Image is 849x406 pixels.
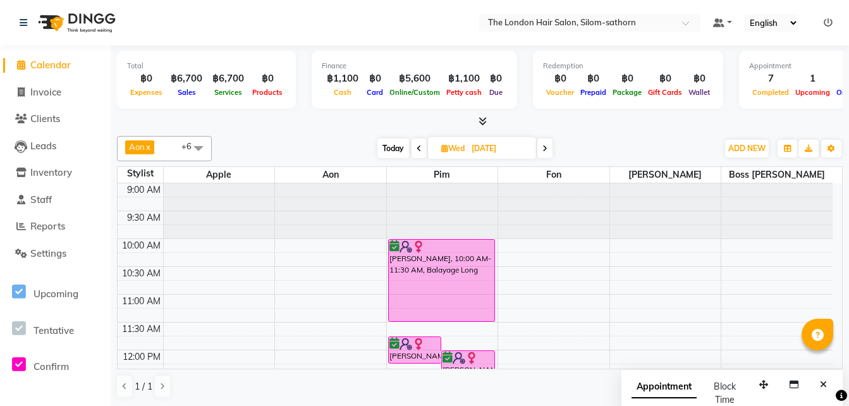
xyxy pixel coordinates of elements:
[498,167,609,183] span: Fon
[30,166,72,178] span: Inventory
[442,351,494,395] div: [PERSON_NAME], 12:00 PM-12:50 PM, [DEMOGRAPHIC_DATA] Blow dry Long
[34,288,78,300] span: Upcoming
[543,71,577,86] div: ฿0
[211,88,245,97] span: Services
[32,5,119,40] img: logo
[577,88,609,97] span: Prepaid
[119,267,163,280] div: 10:30 AM
[120,350,163,364] div: 12:00 PM
[486,88,506,97] span: Due
[468,139,531,158] input: 2025-09-17
[118,167,163,180] div: Stylist
[749,71,792,86] div: 7
[389,337,441,363] div: [PERSON_NAME], 11:45 AM-12:15 PM, [PERSON_NAME]
[145,142,150,152] a: x
[275,167,386,183] span: Aon
[34,360,69,372] span: Confirm
[685,88,713,97] span: Wallet
[377,138,409,158] span: Today
[119,295,163,308] div: 11:00 AM
[30,86,61,98] span: Invoice
[796,355,836,393] iframe: chat widget
[721,167,833,183] span: Boss [PERSON_NAME]
[610,167,721,183] span: [PERSON_NAME]
[485,71,507,86] div: ฿0
[3,166,107,180] a: Inventory
[322,61,507,71] div: Finance
[129,142,145,152] span: Aon
[3,85,107,100] a: Invoice
[3,112,107,126] a: Clients
[166,71,207,86] div: ฿6,700
[645,71,685,86] div: ฿0
[389,240,494,321] div: [PERSON_NAME], 10:00 AM-11:30 AM, Balayage Long
[181,141,201,151] span: +6
[30,194,52,206] span: Staff
[3,58,107,73] a: Calendar
[127,88,166,97] span: Expenses
[386,71,443,86] div: ฿5,600
[725,140,769,157] button: ADD NEW
[135,380,152,393] span: 1 / 1
[30,59,71,71] span: Calendar
[386,88,443,97] span: Online/Custom
[438,144,468,153] span: Wed
[3,193,107,207] a: Staff
[609,88,645,97] span: Package
[792,71,833,86] div: 1
[577,71,609,86] div: ฿0
[127,61,286,71] div: Total
[3,139,107,154] a: Leads
[543,88,577,97] span: Voucher
[125,211,163,225] div: 9:30 AM
[792,88,833,97] span: Upcoming
[249,71,286,86] div: ฿0
[322,71,363,86] div: ฿1,100
[3,219,107,234] a: Reports
[609,71,645,86] div: ฿0
[749,88,792,97] span: Completed
[30,113,60,125] span: Clients
[164,167,275,183] span: Apple
[174,88,199,97] span: Sales
[685,71,713,86] div: ฿0
[363,88,386,97] span: Card
[543,61,713,71] div: Redemption
[119,239,163,252] div: 10:00 AM
[3,247,107,261] a: Settings
[387,167,498,183] span: Pim
[714,381,736,405] span: Block Time
[30,247,66,259] span: Settings
[728,144,766,153] span: ADD NEW
[127,71,166,86] div: ฿0
[119,323,163,336] div: 11:30 AM
[30,140,56,152] span: Leads
[249,88,286,97] span: Products
[30,220,65,232] span: Reports
[207,71,249,86] div: ฿6,700
[632,376,697,398] span: Appointment
[34,324,74,336] span: Tentative
[645,88,685,97] span: Gift Cards
[125,183,163,197] div: 9:00 AM
[443,88,485,97] span: Petty cash
[331,88,355,97] span: Cash
[363,71,386,86] div: ฿0
[443,71,485,86] div: ฿1,100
